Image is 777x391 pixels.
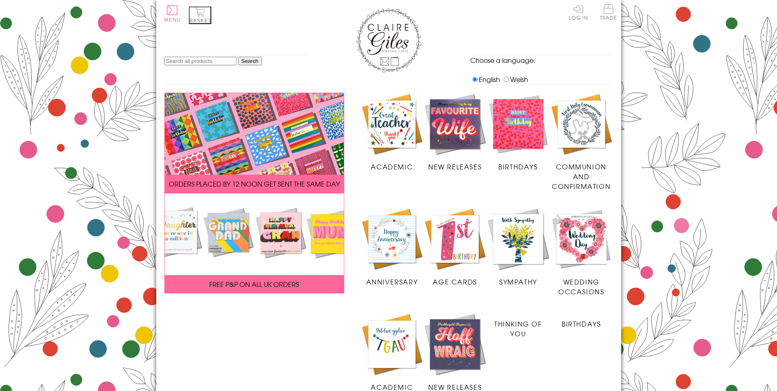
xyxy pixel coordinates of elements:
[558,277,604,296] span: Wedding Occasions
[423,207,487,287] a: Age Cards
[600,4,617,22] a: Trade
[361,207,424,287] a: Anniversary
[164,5,181,23] button: Menu
[562,319,601,329] span: Birthdays
[361,93,424,172] a: Academic
[494,319,542,338] span: Thinking of You
[487,93,550,172] a: Birthdays
[550,93,613,191] a: Communion and Confirmation
[472,77,478,82] input: English
[498,162,538,171] span: Birthdays
[550,207,613,296] a: Wedding Occasions
[164,17,181,23] span: Menu
[189,7,211,24] button: Basket
[433,277,477,287] span: Age Cards
[238,57,262,65] input: Search
[470,55,613,65] p: Choose a language:
[569,4,588,20] a: Log In
[487,313,550,338] a: Thinking of You
[169,179,340,189] span: ORDERS PLACED BY 12 NOON GET SENT THE SAME DAY
[487,207,550,287] a: Sympathy
[470,74,500,84] label: English
[502,74,528,84] label: Welsh
[428,162,482,171] span: New Releases
[499,277,537,287] span: Sympathy
[550,313,613,329] a: Birthdays
[504,77,509,82] input: Welsh
[209,279,299,289] span: FREE P&P ON ALL UK ORDERS
[600,4,617,20] span: Trade
[423,93,487,172] a: New Releases
[356,8,421,73] img: Claire Giles Greetings Cards
[164,57,237,65] input: Search all products
[371,162,413,171] span: Academic
[366,277,418,287] span: Anniversary
[552,162,611,191] span: Communion and Confirmation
